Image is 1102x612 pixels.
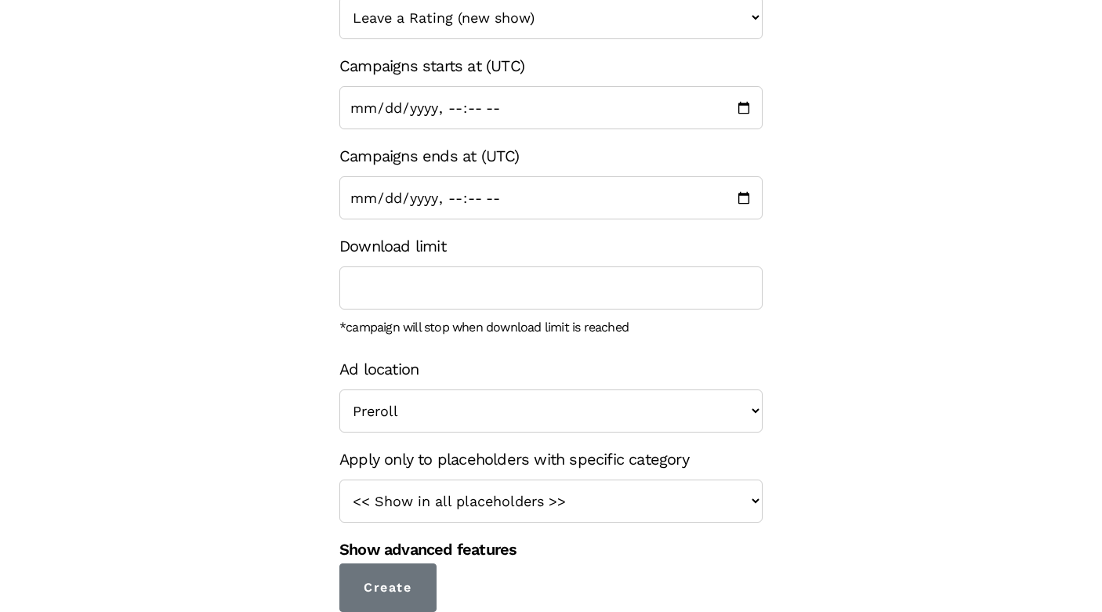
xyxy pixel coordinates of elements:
label: Ad location [339,355,419,383]
label: Apply only to placeholders with specific category [339,445,689,473]
a: Show advanced features [339,540,517,559]
label: Download limit [339,232,446,260]
div: *campaign will stop when download limit is reached [339,317,763,339]
input: Create [339,563,437,612]
label: Campaigns starts at (UTC) [339,52,524,80]
label: Campaigns ends at (UTC) [339,142,520,170]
